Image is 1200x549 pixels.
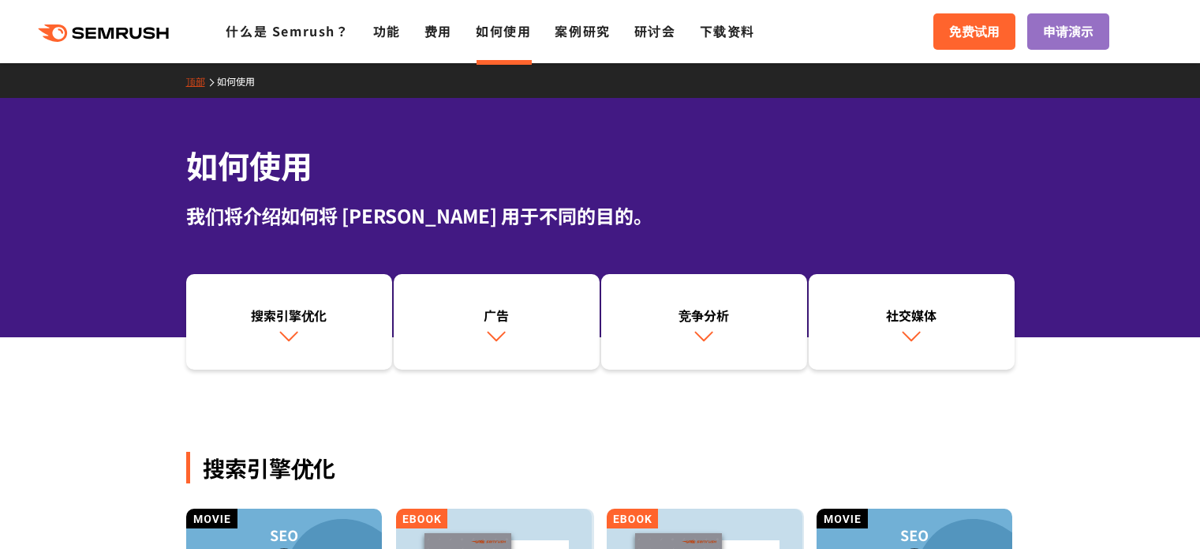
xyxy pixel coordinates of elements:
[700,21,755,40] a: 下载资料
[949,21,1000,40] font: 免费试用
[424,21,452,40] a: 费用
[1027,13,1109,50] a: 申请演示
[476,21,531,40] a: 如何使用
[373,21,401,40] a: 功能
[933,13,1015,50] a: 免费试用
[226,21,349,40] a: 什么是 Semrush？
[217,74,267,88] a: 如何使用
[186,74,205,88] font: 顶部
[886,306,936,325] font: 社交媒体
[601,274,807,370] a: 竞争分析
[186,201,652,229] font: 我们将介绍如何将 [PERSON_NAME] 用于不同的目的。
[394,274,600,370] a: 广告
[203,452,335,483] font: 搜索引擎优化
[186,274,392,370] a: 搜索引擎优化
[484,306,509,325] font: 广告
[186,142,312,188] font: 如何使用
[634,21,676,40] a: 研讨会
[555,21,610,40] a: 案例研究
[809,274,1015,370] a: 社交媒体
[217,74,255,88] font: 如何使用
[679,306,729,325] font: 竞争分析
[186,74,217,88] a: 顶部
[1043,21,1093,40] font: 申请演示
[251,306,327,325] font: 搜索引擎优化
